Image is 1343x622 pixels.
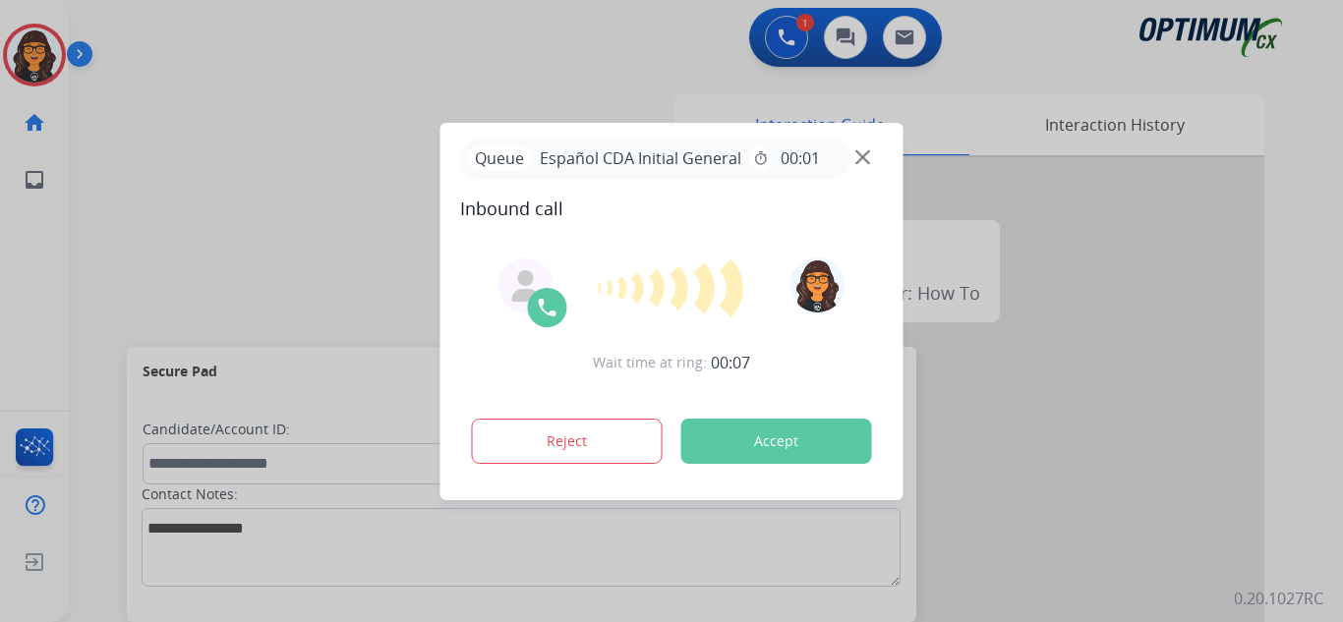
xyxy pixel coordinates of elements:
span: Inbound call [460,195,884,222]
p: Queue [468,146,532,171]
img: avatar [789,257,845,312]
span: Wait time at ring: [593,353,707,372]
button: Accept [681,419,872,464]
img: close-button [855,149,870,164]
p: 0.20.1027RC [1234,587,1323,610]
mat-icon: timer [753,150,769,166]
span: 00:01 [781,146,820,170]
span: Español CDA Initial General [532,146,749,170]
span: 00:07 [711,351,750,374]
img: agent-avatar [510,270,542,302]
img: call-icon [536,296,559,319]
button: Reject [472,419,663,464]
